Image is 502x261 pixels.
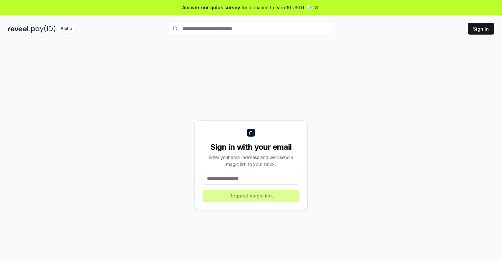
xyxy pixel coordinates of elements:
[203,142,299,152] div: Sign in with your email
[31,25,56,33] img: pay_id
[203,154,299,168] div: Enter your email address and we’ll send a magic link to your inbox.
[468,23,494,35] button: Sign In
[8,25,30,33] img: reveel_dark
[247,129,255,137] img: logo_small
[182,4,240,11] span: Answer our quick survey
[241,4,312,11] span: for a chance to earn 10 USDT 📝
[57,25,75,33] div: Alpha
